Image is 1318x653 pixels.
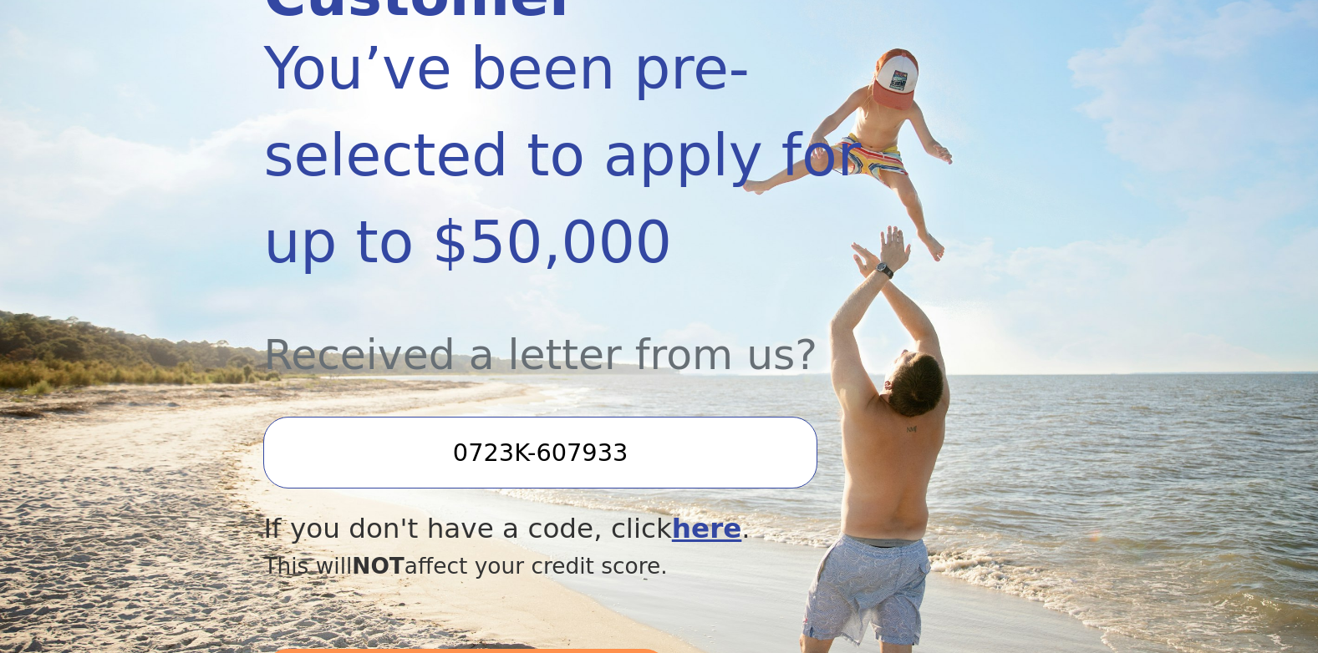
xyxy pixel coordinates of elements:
span: NOT [352,553,405,579]
input: Enter your Offer Code: [263,417,817,488]
div: If you don't have a code, click . [263,509,935,549]
div: You’ve been pre-selected to apply for up to $50,000 [263,25,935,286]
a: here [672,513,742,544]
div: This will affect your credit score. [263,549,935,583]
div: Received a letter from us? [263,286,935,387]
